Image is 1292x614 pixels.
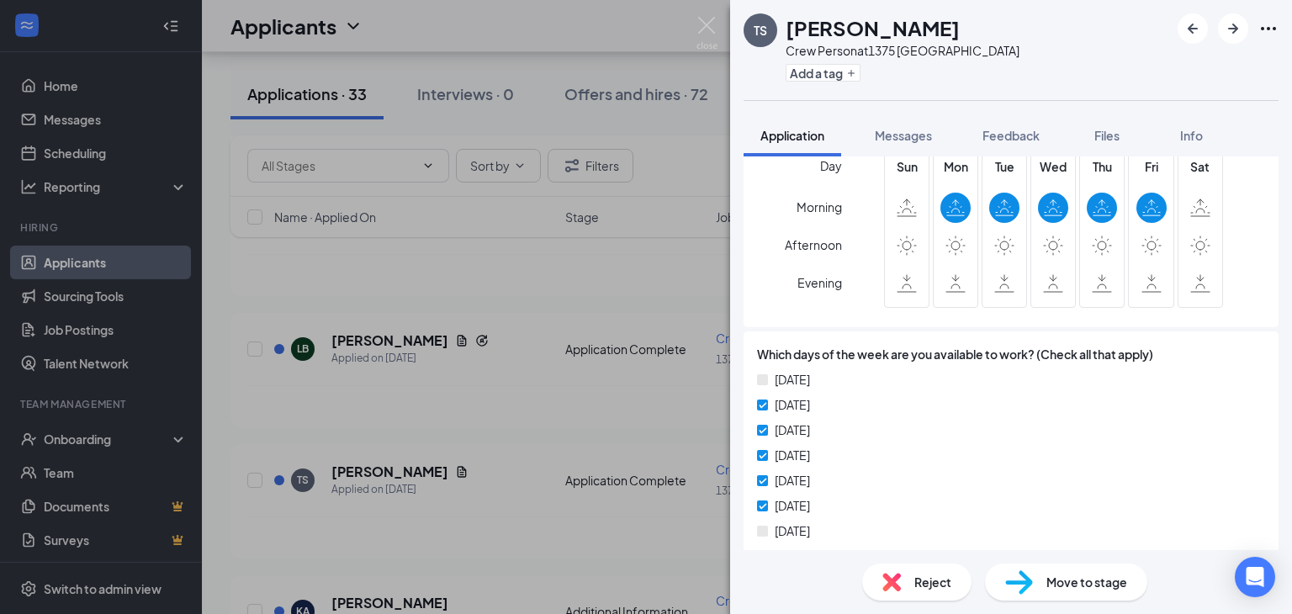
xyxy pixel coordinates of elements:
[754,22,767,39] div: TS
[775,421,810,439] span: [DATE]
[786,13,960,42] h1: [PERSON_NAME]
[786,64,860,82] button: PlusAdd a tag
[760,128,824,143] span: Application
[1087,157,1117,176] span: Thu
[797,267,842,298] span: Evening
[940,157,971,176] span: Mon
[775,496,810,515] span: [DATE]
[1218,13,1248,44] button: ArrowRight
[775,471,810,490] span: [DATE]
[892,157,922,176] span: Sun
[775,521,810,540] span: [DATE]
[775,370,810,389] span: [DATE]
[1183,19,1203,39] svg: ArrowLeftNew
[1178,13,1208,44] button: ArrowLeftNew
[785,230,842,260] span: Afternoon
[989,157,1019,176] span: Tue
[1094,128,1120,143] span: Files
[757,345,1153,363] span: Which days of the week are you available to work? (Check all that apply)
[775,446,810,464] span: [DATE]
[1180,128,1203,143] span: Info
[875,128,932,143] span: Messages
[914,573,951,591] span: Reject
[1038,157,1068,176] span: Wed
[775,395,810,414] span: [DATE]
[1235,557,1275,597] div: Open Intercom Messenger
[846,68,856,78] svg: Plus
[1185,157,1215,176] span: Sat
[982,128,1040,143] span: Feedback
[786,42,1019,59] div: Crew Person at 1375 [GEOGRAPHIC_DATA]
[1046,573,1127,591] span: Move to stage
[820,156,842,175] span: Day
[797,192,842,222] span: Morning
[1258,19,1279,39] svg: Ellipses
[1136,157,1167,176] span: Fri
[1223,19,1243,39] svg: ArrowRight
